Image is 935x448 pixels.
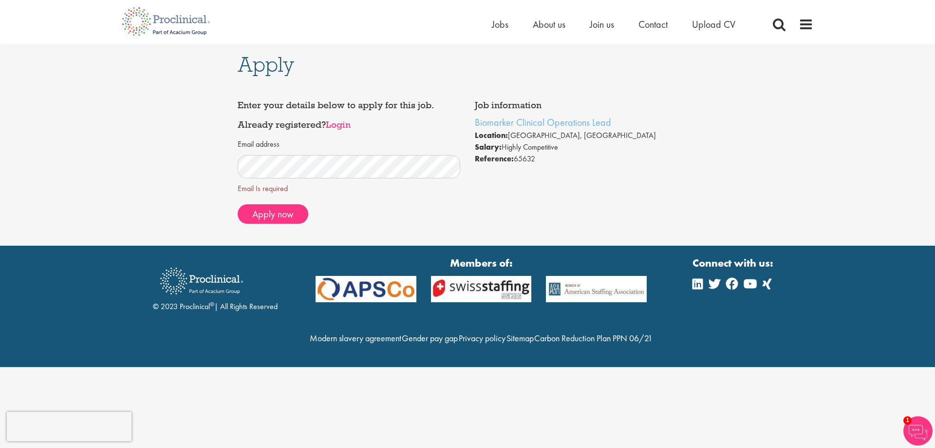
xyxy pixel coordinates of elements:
a: Upload CV [692,18,735,31]
span: Apply [238,51,294,78]
a: Jobs [492,18,508,31]
strong: Salary: [475,142,502,152]
a: Privacy policy [459,332,505,344]
a: Sitemap [506,332,534,344]
a: Modern slavery agreement [310,332,401,344]
a: Contact [638,18,668,31]
img: Chatbot [903,416,933,446]
sup: ® [210,300,214,308]
li: [GEOGRAPHIC_DATA], [GEOGRAPHIC_DATA] [475,130,698,141]
span: 1 [903,416,912,425]
strong: Members of: [316,255,647,271]
a: About us [533,18,565,31]
h4: Job information [475,100,698,110]
span: Email Is required [238,183,461,195]
li: 65632 [475,153,698,165]
img: APSCo [539,276,654,303]
strong: Connect with us: [692,255,775,271]
img: APSCo [424,276,539,303]
iframe: reCAPTCHA [7,412,131,441]
li: Highly Competitive [475,141,698,153]
h4: Enter your details below to apply for this job. Already registered? [238,100,461,129]
button: Apply now [238,204,308,224]
strong: Reference: [475,154,514,164]
a: Biomarker Clinical Operations Lead [475,116,611,129]
img: Proclinical Recruitment [153,261,250,301]
a: Carbon Reduction Plan PPN 06/21 [534,332,653,344]
div: © 2023 Proclinical | All Rights Reserved [153,260,278,312]
a: Gender pay gap [402,332,458,344]
strong: Location: [475,130,508,140]
a: Join us [590,18,614,31]
a: Login [326,118,351,130]
label: Email address [238,139,280,150]
span: Apply now [252,208,294,220]
img: APSCo [308,276,424,303]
